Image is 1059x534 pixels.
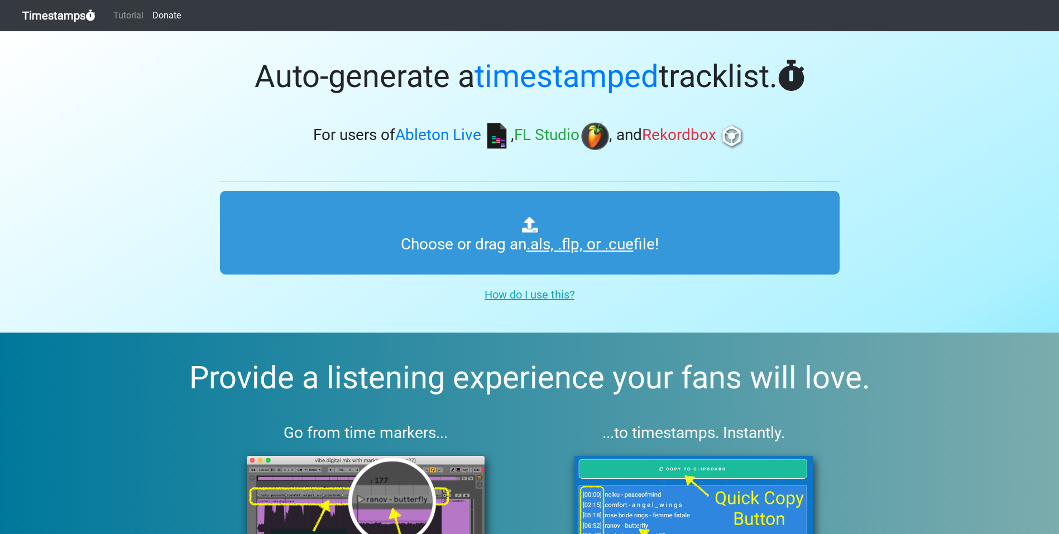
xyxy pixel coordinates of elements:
[485,288,574,301] u: How do I use this?
[475,58,659,95] span: timestamped
[514,126,579,145] span: FL Studio
[220,58,840,95] h1: Auto-generate a tracklist.
[483,122,511,150] img: ableton.png
[395,126,481,145] span: Ableton Live
[27,359,1032,397] h2: Provide a listening experience your fans will love.
[220,424,512,442] h3: Go from time markers...
[642,126,716,145] span: Rekordbox
[220,122,840,150] h3: For users of , , and
[581,122,609,150] img: fl.png
[718,122,746,150] img: rb.png
[148,4,185,27] a: Donate
[548,424,840,442] h3: ...to timestamps. Instantly.
[22,4,95,27] a: Timestamps
[109,4,148,27] a: Tutorial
